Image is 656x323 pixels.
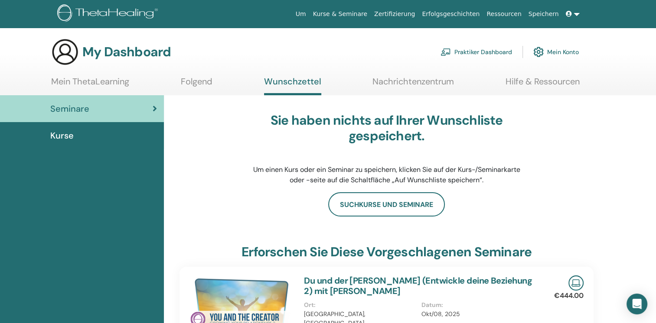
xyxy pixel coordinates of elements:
[304,300,416,310] p: Ort :
[181,76,212,93] a: Folgend
[250,113,523,144] h3: Sie haben nichts auf Ihrer Wunschliste gespeichert.
[483,6,525,22] a: Ressourcen
[627,294,647,314] div: Open Intercom Messenger
[441,48,451,56] img: chalkboard-teacher.svg
[533,45,544,59] img: cog.svg
[525,6,562,22] a: Speichern
[50,129,74,142] span: Kurse
[250,165,523,185] p: Um einen Kurs oder ein Seminar zu speichern, klicken Sie auf der Kurs-/Seminarkarte oder -seite a...
[242,244,532,260] h3: Erforschen Sie diese vorgeschlagenen Seminare
[421,310,533,319] p: Okt/08, 2025
[554,291,584,301] p: €444.00
[292,6,310,22] a: Um
[372,76,454,93] a: Nachrichtenzentrum
[51,38,79,66] img: generic-user-icon.jpg
[310,6,371,22] a: Kurse & Seminare
[264,76,321,95] a: Wunschzettel
[57,4,161,24] img: logo.png
[506,76,580,93] a: Hilfe & Ressourcen
[51,76,129,93] a: Mein ThetaLearning
[421,300,533,310] p: Datum :
[50,102,89,115] span: Seminare
[418,6,483,22] a: Erfolgsgeschichten
[371,6,418,22] a: Zertifizierung
[328,192,445,216] a: Suchkurse und Seminare
[533,42,579,61] a: Mein Konto
[441,42,512,61] a: Praktiker Dashboard
[568,275,584,291] img: Live Online Seminar
[304,275,532,297] a: Du und der [PERSON_NAME] (Entwickle deine Beziehung 2) mit [PERSON_NAME]
[82,44,171,60] h3: My Dashboard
